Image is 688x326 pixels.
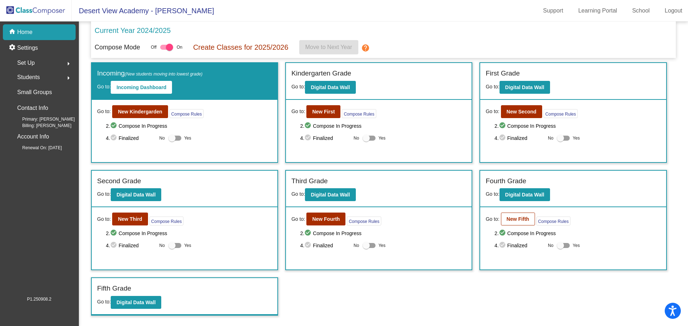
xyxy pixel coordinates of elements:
[486,215,499,223] span: Go to:
[95,25,171,36] p: Current Year 2024/2025
[118,109,162,115] b: New Kindergarden
[299,40,358,54] button: Move to Next Year
[106,229,272,238] span: 2. Compose In Progress
[311,84,350,90] b: Digital Data Wall
[537,5,569,16] a: Support
[501,213,535,225] button: New Fifth
[304,122,313,130] mat-icon: check_circle
[291,191,305,197] span: Go to:
[536,216,570,225] button: Compose Rules
[159,135,165,141] span: No
[501,105,542,118] button: New Second
[626,5,655,16] a: School
[149,216,183,225] button: Compose Rules
[499,229,507,238] mat-icon: check_circle
[111,296,161,309] button: Digital Data Wall
[97,108,111,115] span: Go to:
[494,241,544,250] span: 4. Finalized
[300,122,467,130] span: 2. Compose In Progress
[64,59,73,68] mat-icon: arrow_right
[17,87,52,97] p: Small Groups
[499,134,507,142] mat-icon: check_circle
[110,122,119,130] mat-icon: check_circle
[11,122,71,129] span: Billing: [PERSON_NAME]
[573,134,580,142] span: Yes
[111,81,172,94] button: Incoming Dashboard
[304,241,313,250] mat-icon: check_circle
[291,215,305,223] span: Go to:
[499,241,507,250] mat-icon: check_circle
[500,188,550,201] button: Digital Data Wall
[486,191,499,197] span: Go to:
[486,108,499,115] span: Go to:
[106,241,156,250] span: 4. Finalized
[486,68,520,79] label: First Grade
[106,134,156,142] span: 4. Finalized
[112,105,168,118] button: New Kindergarden
[548,135,553,141] span: No
[97,299,111,305] span: Go to:
[118,216,142,222] b: New Third
[72,5,214,16] span: Desert View Academy - [PERSON_NAME]
[125,72,202,77] span: (New students moving into lowest grade)
[106,122,272,130] span: 2. Compose In Progress
[291,68,351,79] label: Kindergarten Grade
[548,242,553,249] span: No
[9,44,17,52] mat-icon: settings
[110,134,119,142] mat-icon: check_circle
[347,216,381,225] button: Compose Rules
[305,81,355,94] button: Digital Data Wall
[659,5,688,16] a: Logout
[312,216,340,222] b: New Fourth
[159,242,165,249] span: No
[116,300,156,305] b: Digital Data Wall
[291,176,328,186] label: Third Grade
[573,241,580,250] span: Yes
[573,5,623,16] a: Learning Portal
[300,134,350,142] span: 4. Finalized
[544,109,578,118] button: Compose Rules
[110,229,119,238] mat-icon: check_circle
[97,84,111,89] span: Go to:
[64,74,73,82] mat-icon: arrow_right
[151,44,157,50] span: Off
[306,105,340,118] button: New First
[500,81,550,94] button: Digital Data Wall
[378,134,386,142] span: Yes
[507,216,529,222] b: New Fifth
[304,229,313,238] mat-icon: check_circle
[97,176,141,186] label: Second Grade
[300,241,350,250] span: 4. Finalized
[378,241,386,250] span: Yes
[304,134,313,142] mat-icon: check_circle
[184,134,191,142] span: Yes
[111,188,161,201] button: Digital Data Wall
[184,241,191,250] span: Yes
[17,44,38,52] p: Settings
[116,192,156,198] b: Digital Data Wall
[9,28,17,37] mat-icon: home
[486,176,526,186] label: Fourth Grade
[354,135,359,141] span: No
[97,68,202,79] label: Incoming
[11,116,75,122] span: Primary: [PERSON_NAME]
[291,108,305,115] span: Go to:
[17,72,40,82] span: Students
[305,188,355,201] button: Digital Data Wall
[507,109,536,115] b: New Second
[306,213,345,225] button: New Fourth
[116,84,166,90] b: Incoming Dashboard
[169,109,204,118] button: Compose Rules
[17,132,49,142] p: Account Info
[300,229,467,238] span: 2. Compose In Progress
[305,44,352,50] span: Move to Next Year
[311,192,350,198] b: Digital Data Wall
[312,109,335,115] b: New First
[112,213,148,225] button: New Third
[97,215,111,223] span: Go to:
[95,43,140,52] p: Compose Mode
[97,283,131,294] label: Fifth Grade
[354,242,359,249] span: No
[494,229,661,238] span: 2. Compose In Progress
[494,134,544,142] span: 4. Finalized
